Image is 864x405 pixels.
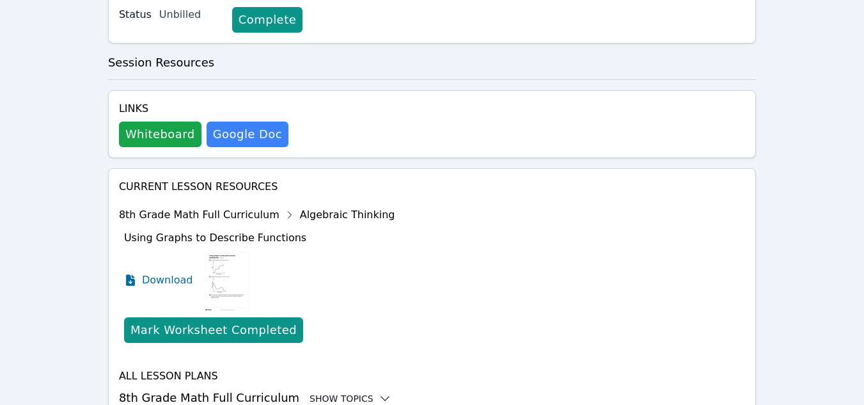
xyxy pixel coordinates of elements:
[142,273,193,288] span: Download
[124,232,306,244] span: Using Graphs to Describe Functions
[130,321,297,339] div: Mark Worksheet Completed
[108,54,756,72] h3: Session Resources
[119,205,395,225] div: 8th Grade Math Full Curriculum Algebraic Thinking
[203,248,252,312] img: Using Graphs to Describe Functions
[124,248,193,312] a: Download
[119,369,745,384] h4: All Lesson Plans
[119,179,745,195] h4: Current Lesson Resources
[159,7,222,22] div: Unbilled
[119,122,201,147] button: Whiteboard
[232,7,302,33] a: Complete
[119,101,288,116] h4: Links
[124,317,303,343] button: Mark Worksheet Completed
[119,7,152,22] label: Status
[310,392,391,405] button: Show Topics
[207,122,288,147] a: Google Doc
